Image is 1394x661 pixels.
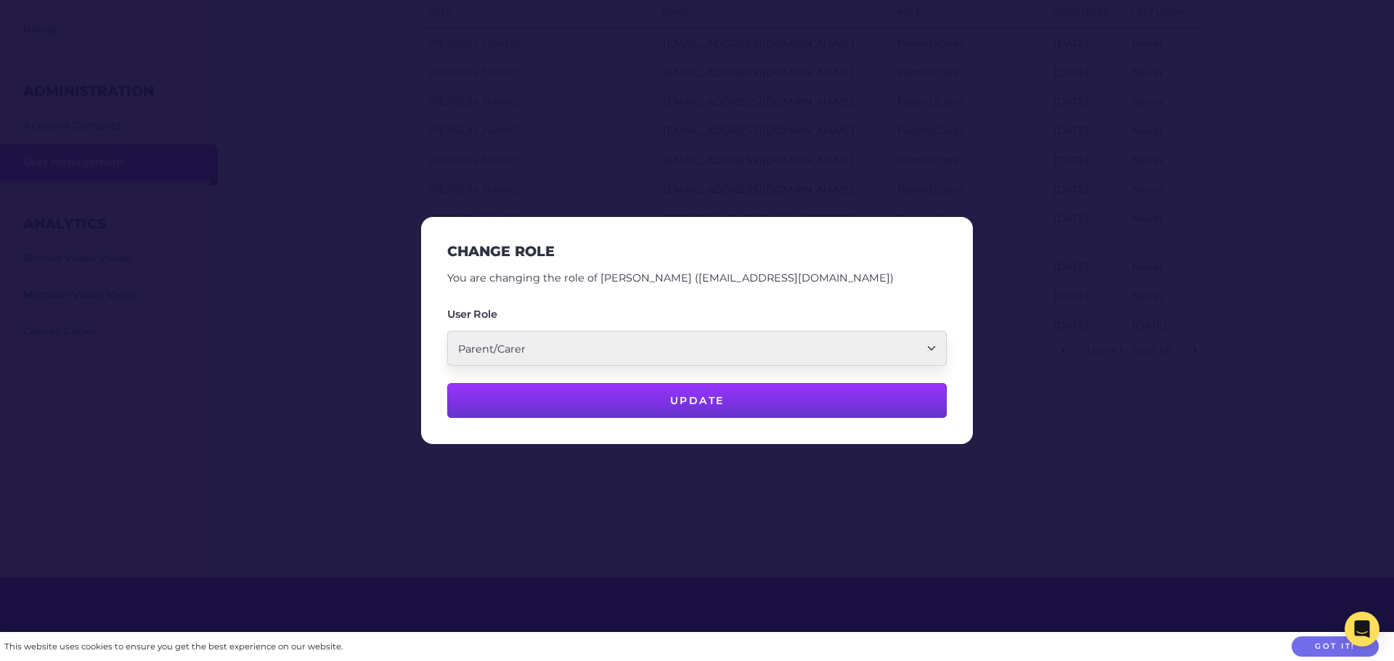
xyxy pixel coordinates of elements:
[447,269,947,288] p: You are changing the role of [PERSON_NAME] ([EMAIL_ADDRESS][DOMAIN_NAME])
[447,383,947,418] button: Update
[1292,636,1379,657] button: Got it!
[1345,612,1379,646] div: Open Intercom Messenger
[447,309,497,319] label: User Role
[447,243,555,260] h3: Change Role
[4,639,343,654] div: This website uses cookies to ensure you get the best experience on our website.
